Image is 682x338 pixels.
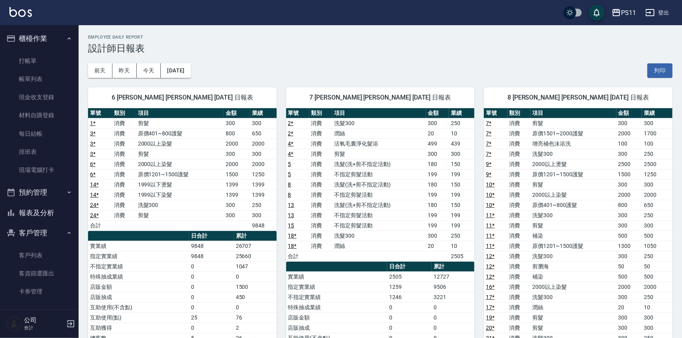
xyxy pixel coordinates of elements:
td: 199 [449,210,474,220]
td: 消費 [309,118,333,128]
td: 消費 [112,179,136,190]
td: 指定實業績 [88,251,189,261]
td: 25 [189,312,233,323]
td: 180 [426,200,449,210]
th: 項目 [332,108,426,118]
td: 合計 [88,220,112,231]
td: 1399 [224,179,250,190]
td: 洗髮300 [531,292,616,302]
td: 潤絲 [332,128,426,139]
td: 300 [642,220,673,231]
td: 剪髮 [531,220,616,231]
td: 300 [616,149,642,159]
td: 原價1201~1500護髮 [531,241,616,251]
td: 消費 [112,169,136,179]
td: 消費 [507,220,531,231]
td: 150 [449,159,474,169]
th: 日合計 [189,231,233,241]
td: 消費 [507,179,531,190]
td: 洗髮(洗+剪不指定活動) [332,200,426,210]
td: 洗髮300 [136,200,224,210]
td: 76 [234,312,277,323]
h5: 公司 [24,316,64,324]
td: 店販金額 [88,282,189,292]
th: 金額 [616,108,642,118]
td: 剪髮 [531,323,616,333]
td: 消費 [507,251,531,261]
td: 450 [234,292,277,302]
td: 12727 [432,272,474,282]
td: 剪髮 [136,210,224,220]
td: 180 [426,159,449,169]
h3: 設計師日報表 [88,43,673,54]
td: 1250 [250,169,277,179]
td: 0 [432,312,474,323]
td: 50 [642,261,673,272]
th: 金額 [426,108,449,118]
a: 卡券管理 [3,283,75,301]
td: 1250 [642,169,673,179]
td: 互助獲得 [88,323,189,333]
td: 20 [426,241,449,251]
td: 2500 [642,159,673,169]
div: PS11 [621,8,636,18]
a: 客資篩選匯出 [3,264,75,283]
td: 店販抽成 [286,323,387,333]
th: 日合計 [387,262,432,272]
td: 150 [449,179,474,190]
td: 0 [189,282,233,292]
th: 項目 [136,108,224,118]
td: 0 [387,323,432,333]
td: 剪髮 [531,118,616,128]
td: 250 [250,200,277,210]
td: 3221 [432,292,474,302]
th: 類別 [507,108,531,118]
th: 業績 [642,108,673,118]
td: 300 [449,149,474,159]
td: 2000以上染髮 [136,159,224,169]
td: 消費 [507,210,531,220]
td: 2000以上染髮 [136,139,224,149]
button: 登出 [642,6,673,20]
td: 消費 [507,292,531,302]
td: 消費 [507,169,531,179]
td: 2000以上染髮 [531,190,616,200]
td: 洗髮300 [531,149,616,159]
td: 消費 [309,149,333,159]
button: 行銷工具 [3,304,75,325]
td: 消費 [507,282,531,292]
td: 0 [189,261,233,272]
td: 實業績 [88,241,189,251]
td: 潤絲 [531,302,616,312]
td: 1700 [642,128,673,139]
td: 0 [234,302,277,312]
td: 消費 [309,210,333,220]
td: 1399 [250,179,277,190]
td: 剪髮 [332,149,426,159]
td: 300 [224,200,250,210]
td: 300 [616,323,642,333]
td: 250 [642,251,673,261]
td: 1050 [642,241,673,251]
button: 櫃檯作業 [3,28,75,49]
a: 客戶列表 [3,246,75,264]
td: 1500 [616,169,642,179]
td: 不指定剪髮活動 [332,190,426,200]
td: 500 [616,231,642,241]
td: 0 [189,302,233,312]
td: 199 [426,220,449,231]
td: 洗髮(洗+剪不指定活動) [332,179,426,190]
td: 300 [616,210,642,220]
a: 帳單列表 [3,70,75,88]
td: 2000 [642,190,673,200]
td: 300 [642,118,673,128]
th: 金額 [224,108,250,118]
td: 10 [642,302,673,312]
td: 洗髮300 [332,231,426,241]
td: 300 [616,220,642,231]
td: 2505 [449,251,474,261]
td: 剪髮 [136,149,224,159]
td: 2000 [224,139,250,149]
th: 單號 [484,108,507,118]
td: 剪髮 [531,179,616,190]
